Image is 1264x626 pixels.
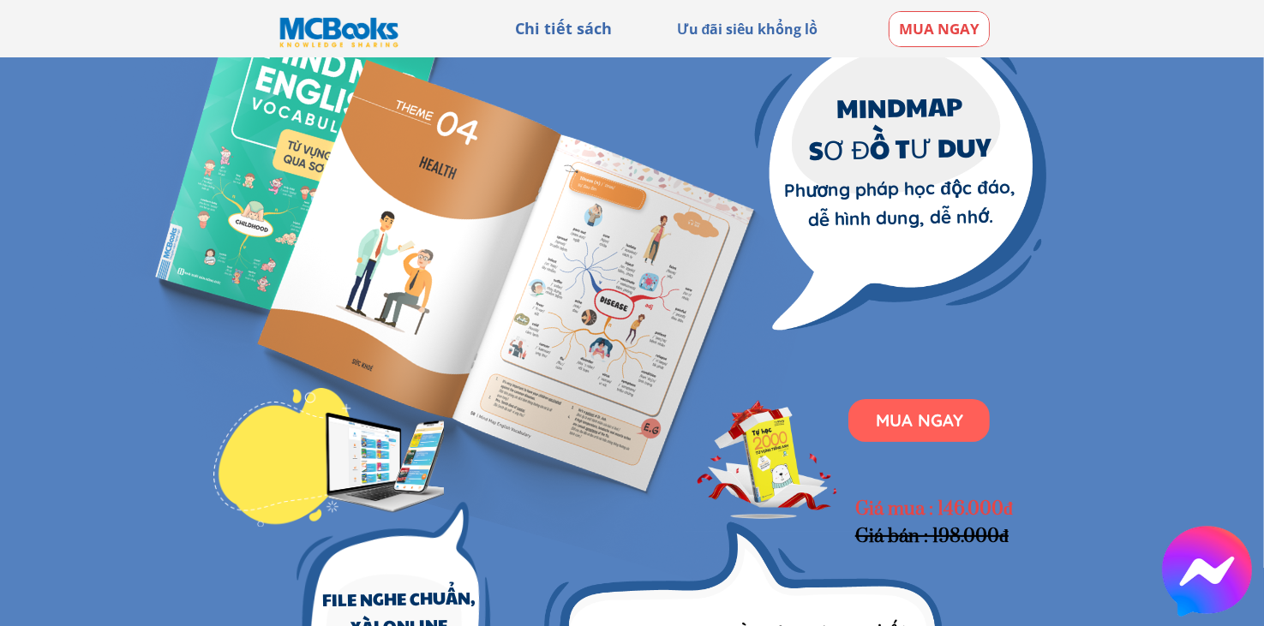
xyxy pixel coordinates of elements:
[495,16,632,41] h3: Chi tiết sách
[855,523,1027,551] h3: Giá bán : 198.000đ
[777,173,1022,235] h3: Phương pháp học độc đáo, dễ hình dung, dễ nhớ.
[855,496,1027,523] h3: Giá mua : 146.000đ
[736,84,1065,172] h3: MINDMAP SƠ ĐỒ TƯ DUY
[667,19,828,41] h3: Ưu đãi siêu khổng lồ
[848,399,990,442] p: MUA NGAY
[890,12,990,46] p: MUA NGAY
